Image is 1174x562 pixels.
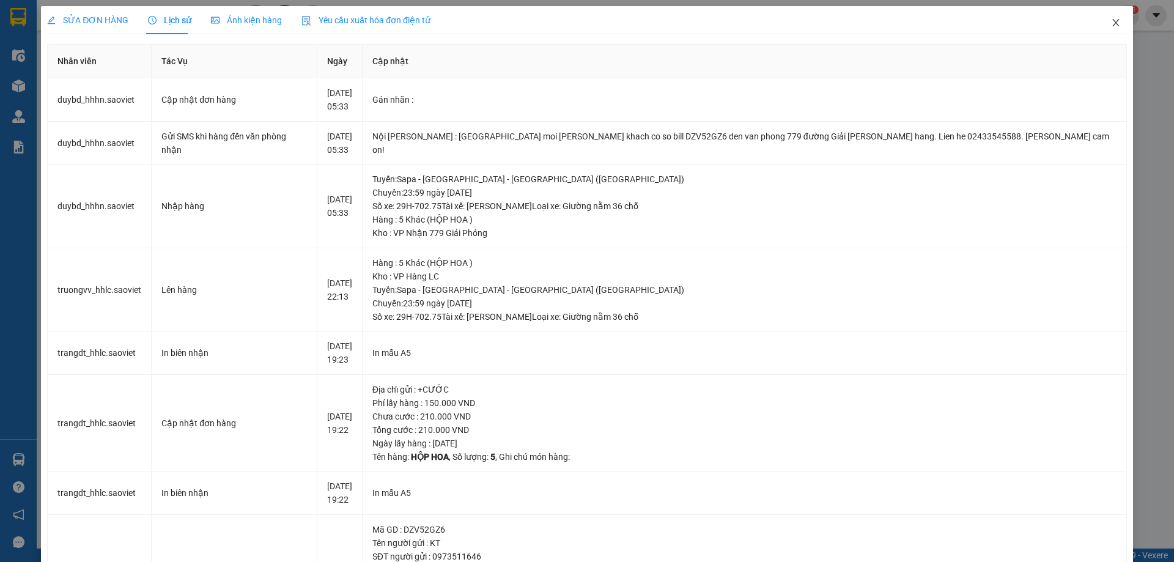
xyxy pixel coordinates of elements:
div: Cập nhật đơn hàng [161,93,307,106]
button: Close [1099,6,1133,40]
th: Tác Vụ [152,45,317,78]
div: In biên nhận [161,346,307,360]
span: picture [211,16,220,24]
div: [DATE] 05:33 [327,130,352,157]
span: HỘP HOA [411,452,449,462]
div: In biên nhận [161,486,307,500]
div: Mã GD : DZV52GZ6 [372,523,1117,536]
div: [DATE] 22:13 [327,276,352,303]
td: trangdt_hhlc.saoviet [48,331,152,375]
div: Nội [PERSON_NAME] : [GEOGRAPHIC_DATA] moi [PERSON_NAME] khach co so bill DZV52GZ6 den van phong 7... [372,130,1117,157]
span: close [1111,18,1121,28]
th: Nhân viên [48,45,152,78]
span: SỬA ĐƠN HÀNG [47,15,128,25]
div: Tên người gửi : KT [372,536,1117,550]
td: duybd_hhhn.saoviet [48,78,152,122]
div: Nhập hàng [161,199,307,213]
div: Địa chỉ gửi : +CƯỚC [372,383,1117,396]
div: Hàng : 5 Khác (HỘP HOA ) [372,256,1117,270]
div: [DATE] 19:22 [327,410,352,437]
span: clock-circle [148,16,157,24]
div: Hàng : 5 Khác (HỘP HOA ) [372,213,1117,226]
div: Ngày lấy hàng : [DATE] [372,437,1117,450]
div: Cập nhật đơn hàng [161,416,307,430]
div: In mẫu A5 [372,346,1117,360]
span: Yêu cầu xuất hóa đơn điện tử [301,15,430,25]
span: 5 [490,452,495,462]
div: [DATE] 19:22 [327,479,352,506]
div: [DATE] 05:33 [327,86,352,113]
div: Gán nhãn : [372,93,1117,106]
td: trangdt_hhlc.saoviet [48,375,152,472]
div: Tuyến : Sapa - [GEOGRAPHIC_DATA] - [GEOGRAPHIC_DATA] ([GEOGRAPHIC_DATA]) Chuyến: 23:59 ngày [DATE... [372,283,1117,324]
div: Tên hàng: , Số lượng: , Ghi chú món hàng: [372,450,1117,464]
span: edit [47,16,56,24]
div: Tổng cước : 210.000 VND [372,423,1117,437]
td: duybd_hhhn.saoviet [48,122,152,165]
img: icon [301,16,311,26]
th: Ngày [317,45,363,78]
div: Chưa cước : 210.000 VND [372,410,1117,423]
div: In mẫu A5 [372,486,1117,500]
div: [DATE] 19:23 [327,339,352,366]
div: Kho : VP Nhận 779 Giải Phóng [372,226,1117,240]
div: [DATE] 05:33 [327,193,352,220]
span: Lịch sử [148,15,191,25]
div: Lên hàng [161,283,307,297]
td: duybd_hhhn.saoviet [48,165,152,248]
div: Kho : VP Hàng LC [372,270,1117,283]
td: truongvv_hhlc.saoviet [48,248,152,332]
div: Gửi SMS khi hàng đến văn phòng nhận [161,130,307,157]
div: Phí lấy hàng : 150.000 VND [372,396,1117,410]
td: trangdt_hhlc.saoviet [48,471,152,515]
span: Ảnh kiện hàng [211,15,282,25]
th: Cập nhật [363,45,1127,78]
div: Tuyến : Sapa - [GEOGRAPHIC_DATA] - [GEOGRAPHIC_DATA] ([GEOGRAPHIC_DATA]) Chuyến: 23:59 ngày [DATE... [372,172,1117,213]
